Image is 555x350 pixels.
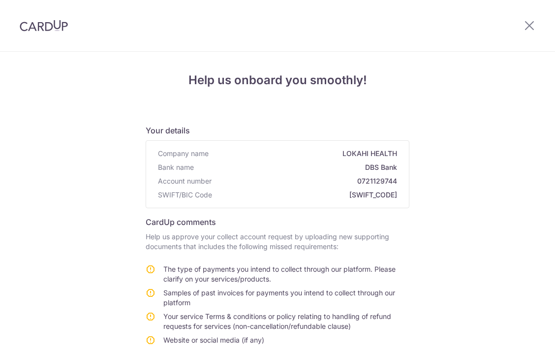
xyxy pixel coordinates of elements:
span: Company name [158,149,209,159]
span: SWIFT/BIC Code [158,190,212,200]
span: Account number [158,176,212,186]
span: [SWIFT_CODE] [216,190,397,200]
span: Samples of past invoices for payments you intend to collect through our platform [163,288,395,307]
span: Website or social media (if any) [163,336,264,344]
h6: Your details [146,125,409,136]
h6: CardUp comments [146,216,409,228]
h4: Help us onboard you smoothly! [146,71,409,89]
span: Your service Terms & conditions or policy relating to handling of refund requests for services (n... [163,312,391,330]
img: CardUp [20,20,68,32]
p: Help us approve your collect account request by uploading new supporting documents that includes ... [146,232,409,252]
span: DBS Bank [198,162,397,172]
span: 0721129744 [216,176,397,186]
span: Bank name [158,162,194,172]
span: LOKAHI HEALTH [213,149,397,159]
span: The type of payments you intend to collect through our platform. Please clarify on your services/... [163,265,396,283]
